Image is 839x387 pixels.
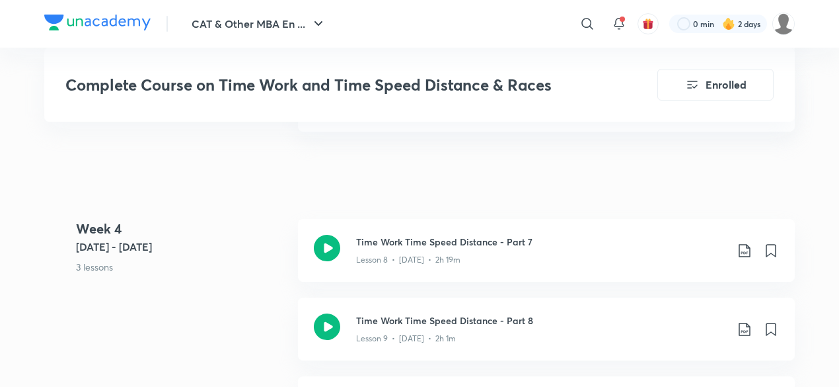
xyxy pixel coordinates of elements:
[44,15,151,30] img: Company Logo
[722,17,735,30] img: streak
[356,235,726,249] h3: Time Work Time Speed Distance - Part 7
[298,219,795,298] a: Time Work Time Speed Distance - Part 7Lesson 8 • [DATE] • 2h 19m
[65,75,583,95] h3: Complete Course on Time Work and Time Speed Distance & Races
[44,15,151,34] a: Company Logo
[356,254,460,266] p: Lesson 8 • [DATE] • 2h 19m
[298,298,795,376] a: Time Work Time Speed Distance - Part 8Lesson 9 • [DATE] • 2h 1m
[772,13,795,35] img: Aashray
[356,314,726,327] h3: Time Work Time Speed Distance - Part 8
[642,18,654,30] img: avatar
[356,333,456,345] p: Lesson 9 • [DATE] • 2h 1m
[76,260,287,274] p: 3 lessons
[76,219,287,239] h4: Week 4
[184,11,334,37] button: CAT & Other MBA En ...
[76,239,287,255] h5: [DATE] - [DATE]
[657,69,774,101] button: Enrolled
[638,13,659,34] button: avatar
